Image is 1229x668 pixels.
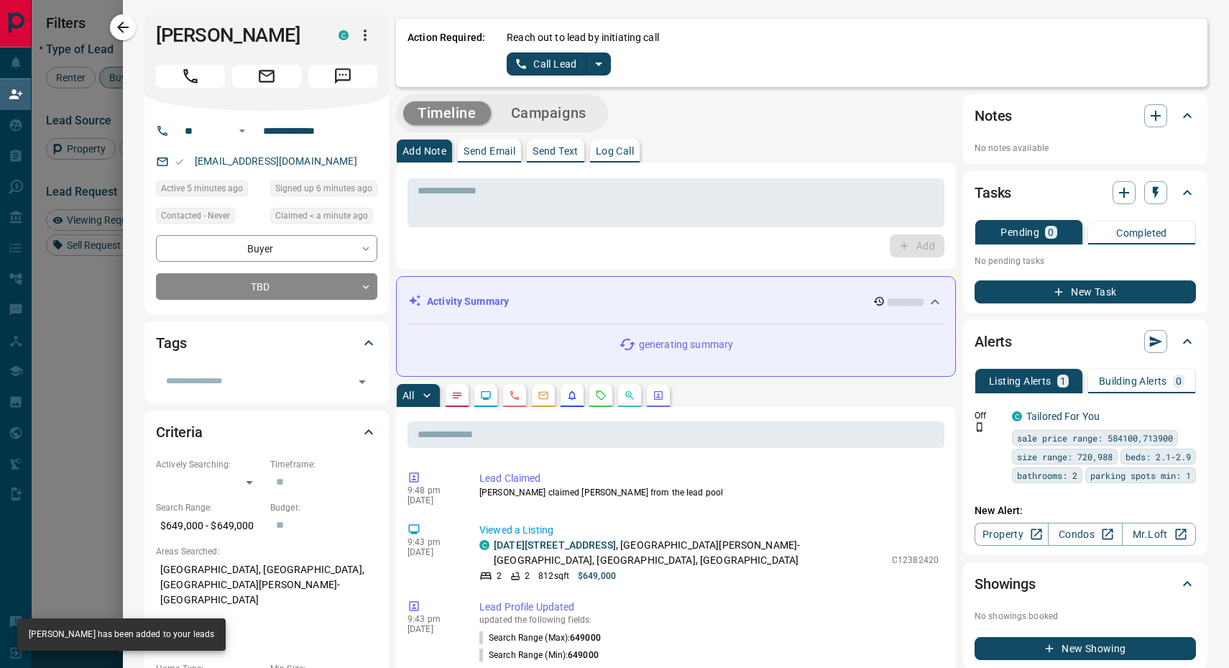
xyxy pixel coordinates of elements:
[538,390,549,401] svg: Emails
[1099,376,1167,386] p: Building Alerts
[1176,376,1182,386] p: 0
[402,146,446,156] p: Add Note
[538,569,569,582] p: 812 sqft
[275,209,368,223] span: Claimed < a minute ago
[352,372,372,392] button: Open
[339,30,349,40] div: condos.ca
[1116,228,1167,238] p: Completed
[161,181,243,196] span: Active 5 minutes ago
[427,294,509,309] p: Activity Summary
[525,569,530,582] p: 2
[479,486,939,499] p: [PERSON_NAME] claimed [PERSON_NAME] from the lead pool
[156,415,377,449] div: Criteria
[892,554,939,567] p: C12382420
[975,280,1196,303] button: New Task
[156,545,377,558] p: Areas Searched:
[156,514,263,538] p: $649,000 - $649,000
[156,24,317,47] h1: [PERSON_NAME]
[408,495,458,505] p: [DATE]
[403,101,491,125] button: Timeline
[494,539,616,551] a: [DATE][STREET_ADDRESS]
[1048,523,1122,546] a: Condos
[1026,411,1100,422] a: Tailored For You
[507,30,659,45] p: Reach out to lead by initiating call
[156,235,377,262] div: Buyer
[270,180,377,201] div: Tue Oct 14 2025
[975,99,1196,133] div: Notes
[509,390,520,401] svg: Calls
[408,537,458,547] p: 9:43 pm
[270,208,377,228] div: Tue Oct 14 2025
[1122,523,1196,546] a: Mr.Loft
[175,157,185,167] svg: Email Valid
[1090,468,1191,482] span: parking spots min: 1
[408,547,458,557] p: [DATE]
[156,501,263,514] p: Search Range:
[639,337,733,352] p: generating summary
[624,390,635,401] svg: Opportunities
[653,390,664,401] svg: Agent Actions
[1017,431,1173,445] span: sale price range: 584100,713900
[1000,227,1039,237] p: Pending
[578,569,616,582] p: $649,000
[566,390,578,401] svg: Listing Alerts
[975,572,1036,595] h2: Showings
[507,52,586,76] button: Call Lead
[975,637,1196,660] button: New Showing
[975,142,1196,155] p: No notes available
[156,421,203,444] h2: Criteria
[1012,411,1022,421] div: condos.ca
[408,30,485,76] p: Action Required:
[270,458,377,471] p: Timeframe:
[195,155,357,167] a: [EMAIL_ADDRESS][DOMAIN_NAME]
[975,330,1012,353] h2: Alerts
[402,390,414,401] p: All
[975,175,1196,210] div: Tasks
[975,409,1003,422] p: Off
[497,101,601,125] button: Campaigns
[156,273,377,300] div: TBD
[308,65,377,88] span: Message
[975,181,1011,204] h2: Tasks
[494,538,885,568] p: , [GEOGRAPHIC_DATA][PERSON_NAME]-[GEOGRAPHIC_DATA], [GEOGRAPHIC_DATA], [GEOGRAPHIC_DATA]
[156,558,377,612] p: [GEOGRAPHIC_DATA], [GEOGRAPHIC_DATA], [GEOGRAPHIC_DATA][PERSON_NAME]-[GEOGRAPHIC_DATA]
[570,633,601,643] span: 649000
[156,331,186,354] h2: Tags
[975,523,1049,546] a: Property
[156,180,263,201] div: Tue Oct 14 2025
[1017,468,1077,482] span: bathrooms: 2
[480,390,492,401] svg: Lead Browsing Activity
[1048,227,1054,237] p: 0
[975,422,985,432] svg: Push Notification Only
[479,471,939,486] p: Lead Claimed
[975,250,1196,272] p: No pending tasks
[408,288,944,315] div: Activity Summary
[975,503,1196,518] p: New Alert:
[479,649,599,662] p: Search Range (Min) :
[479,540,489,550] div: condos.ca
[451,390,463,401] svg: Notes
[1060,376,1066,386] p: 1
[596,146,634,156] p: Log Call
[507,52,611,76] div: split button
[975,610,1196,623] p: No showings booked
[497,569,502,582] p: 2
[156,458,263,471] p: Actively Searching:
[479,523,939,538] p: Viewed a Listing
[975,104,1012,127] h2: Notes
[275,181,372,196] span: Signed up 6 minutes ago
[479,631,601,644] p: Search Range (Max) :
[479,600,939,615] p: Lead Profile Updated
[408,624,458,634] p: [DATE]
[234,122,251,139] button: Open
[1017,449,1113,464] span: size range: 720,988
[408,485,458,495] p: 9:48 pm
[479,615,939,625] p: updated the following fields:
[568,650,599,660] span: 649000
[1126,449,1191,464] span: beds: 2.1-2.9
[975,324,1196,359] div: Alerts
[232,65,301,88] span: Email
[156,65,225,88] span: Call
[464,146,515,156] p: Send Email
[270,501,377,514] p: Budget:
